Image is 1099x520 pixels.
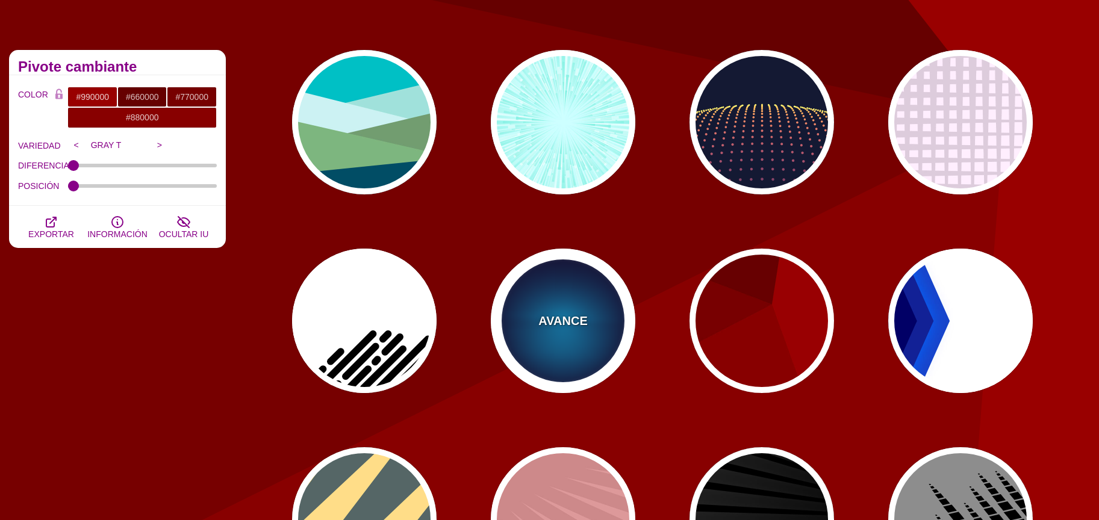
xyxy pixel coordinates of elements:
[84,206,151,248] button: INFORMACIÓN
[491,50,635,194] button: Líneas blancas y azul cielo que salen del centro
[292,50,437,194] button: paisaje abstracto con cielo, montañas y agua
[151,206,217,248] button: OCULTAR IU
[50,87,68,104] button: Bloqueo de color
[292,249,437,393] button: un grupo de líneas redondeadas en un ángulo de 45 grados
[18,90,48,99] font: COLOR
[159,229,209,239] font: OCULTAR IU
[85,136,122,154] input: GRAY TONES
[18,58,137,75] font: Pivote cambiante
[151,136,163,154] input: >
[18,141,61,150] font: VARIEDAD
[538,314,587,327] font: AVANCE
[888,249,1033,393] button: Los triángulos azules superpuestos apuntan al centro desde el borde izquierdo.
[18,181,59,191] font: POSICIÓN
[18,161,69,170] font: DIFERENCIA
[68,136,80,154] input: <
[690,50,834,194] button: Los puntos eléctricos forman una curvatura
[28,229,74,239] font: EXPORTAR
[18,206,84,248] button: EXPORTAR
[491,249,635,393] button: AVANCEFondo con efecto de foco azul
[888,50,1033,194] button: líneas desiguales que se cruzan de color rosa
[87,229,148,239] font: INFORMACIÓN
[690,249,834,393] button: Varias tonalidades de formas rojas que se encuentran todas en un punto central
